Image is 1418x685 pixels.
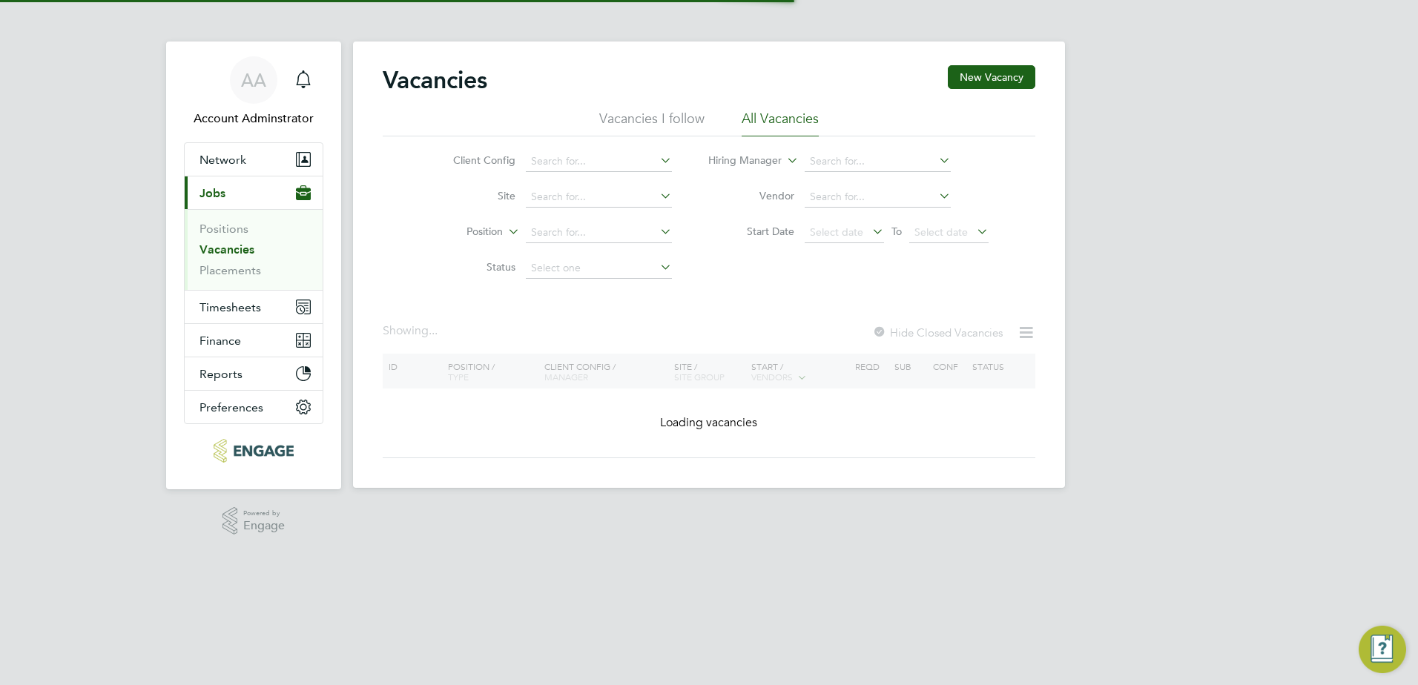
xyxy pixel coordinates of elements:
span: Network [199,153,246,167]
button: Timesheets [185,291,323,323]
label: Hide Closed Vacancies [872,325,1003,340]
div: Showing [383,323,441,339]
label: Position [418,225,503,239]
a: Go to home page [184,439,323,463]
input: Search for... [805,151,951,172]
span: ... [429,323,438,338]
button: Finance [185,324,323,357]
a: Positions [199,222,248,236]
input: Select one [526,258,672,279]
label: Client Config [430,153,515,167]
a: AAAccount Adminstrator [184,56,323,128]
button: Reports [185,357,323,390]
button: Engage Resource Center [1359,626,1406,673]
label: Site [430,189,515,202]
input: Search for... [805,187,951,208]
a: Powered byEngage [222,507,286,535]
span: Timesheets [199,300,261,314]
button: Jobs [185,176,323,209]
input: Search for... [526,187,672,208]
li: All Vacancies [742,110,819,136]
li: Vacancies I follow [599,110,705,136]
span: Select date [914,225,968,239]
label: Hiring Manager [696,153,782,168]
img: protocol-logo-retina.png [214,439,293,463]
label: Vendor [709,189,794,202]
button: New Vacancy [948,65,1035,89]
button: Network [185,143,323,176]
span: Powered by [243,507,285,520]
nav: Main navigation [166,42,341,489]
span: Jobs [199,186,225,200]
a: Placements [199,263,261,277]
a: Vacancies [199,242,254,257]
span: Reports [199,367,243,381]
span: AA [241,70,266,90]
label: Start Date [709,225,794,238]
span: Preferences [199,400,263,414]
span: Finance [199,334,241,348]
input: Search for... [526,151,672,172]
span: Account Adminstrator [184,110,323,128]
div: Jobs [185,209,323,290]
h2: Vacancies [383,65,487,95]
span: Select date [810,225,863,239]
span: To [887,222,906,241]
span: Engage [243,520,285,532]
label: Status [430,260,515,274]
input: Search for... [526,222,672,243]
button: Preferences [185,391,323,423]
